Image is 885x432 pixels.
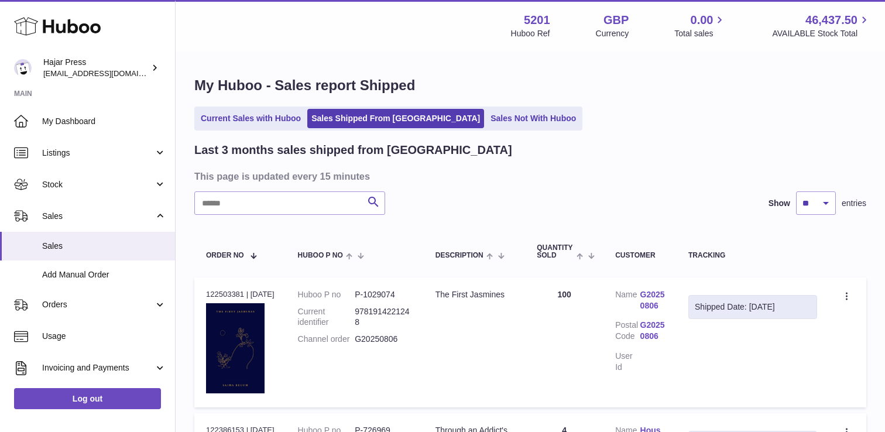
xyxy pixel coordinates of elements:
[42,241,166,252] span: Sales
[206,252,244,259] span: Order No
[298,306,355,328] dt: Current identifier
[194,170,863,183] h3: This page is updated every 15 minutes
[194,142,512,158] h2: Last 3 months sales shipped from [GEOGRAPHIC_DATA]
[615,289,640,314] dt: Name
[691,12,714,28] span: 0.00
[435,252,483,259] span: Description
[615,252,665,259] div: Customer
[695,301,811,313] div: Shipped Date: [DATE]
[42,116,166,127] span: My Dashboard
[674,28,726,39] span: Total sales
[43,57,149,79] div: Hajar Press
[206,303,265,393] img: 1737477178.png
[805,12,857,28] span: 46,437.50
[596,28,629,39] div: Currency
[42,269,166,280] span: Add Manual Order
[42,362,154,373] span: Invoicing and Payments
[511,28,550,39] div: Huboo Ref
[355,334,412,345] dd: G20250806
[298,334,355,345] dt: Channel order
[615,320,640,345] dt: Postal Code
[674,12,726,39] a: 0.00 Total sales
[772,28,871,39] span: AVAILABLE Stock Total
[307,109,484,128] a: Sales Shipped From [GEOGRAPHIC_DATA]
[435,289,514,300] div: The First Jasmines
[42,331,166,342] span: Usage
[194,76,866,95] h1: My Huboo - Sales report Shipped
[14,388,161,409] a: Log out
[524,12,550,28] strong: 5201
[525,277,603,408] td: 100
[769,198,790,209] label: Show
[197,109,305,128] a: Current Sales with Huboo
[42,179,154,190] span: Stock
[43,68,172,78] span: [EMAIL_ADDRESS][DOMAIN_NAME]
[355,289,412,300] dd: P-1029074
[42,299,154,310] span: Orders
[206,289,275,300] div: 122503381 | [DATE]
[615,351,640,373] dt: User Id
[486,109,580,128] a: Sales Not With Huboo
[688,252,817,259] div: Tracking
[42,211,154,222] span: Sales
[298,252,343,259] span: Huboo P no
[842,198,866,209] span: entries
[603,12,629,28] strong: GBP
[640,320,665,342] a: G20250806
[772,12,871,39] a: 46,437.50 AVAILABLE Stock Total
[14,59,32,77] img: editorial@hajarpress.com
[537,244,574,259] span: Quantity Sold
[42,148,154,159] span: Listings
[355,306,412,328] dd: 9781914221248
[640,289,665,311] a: G20250806
[298,289,355,300] dt: Huboo P no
